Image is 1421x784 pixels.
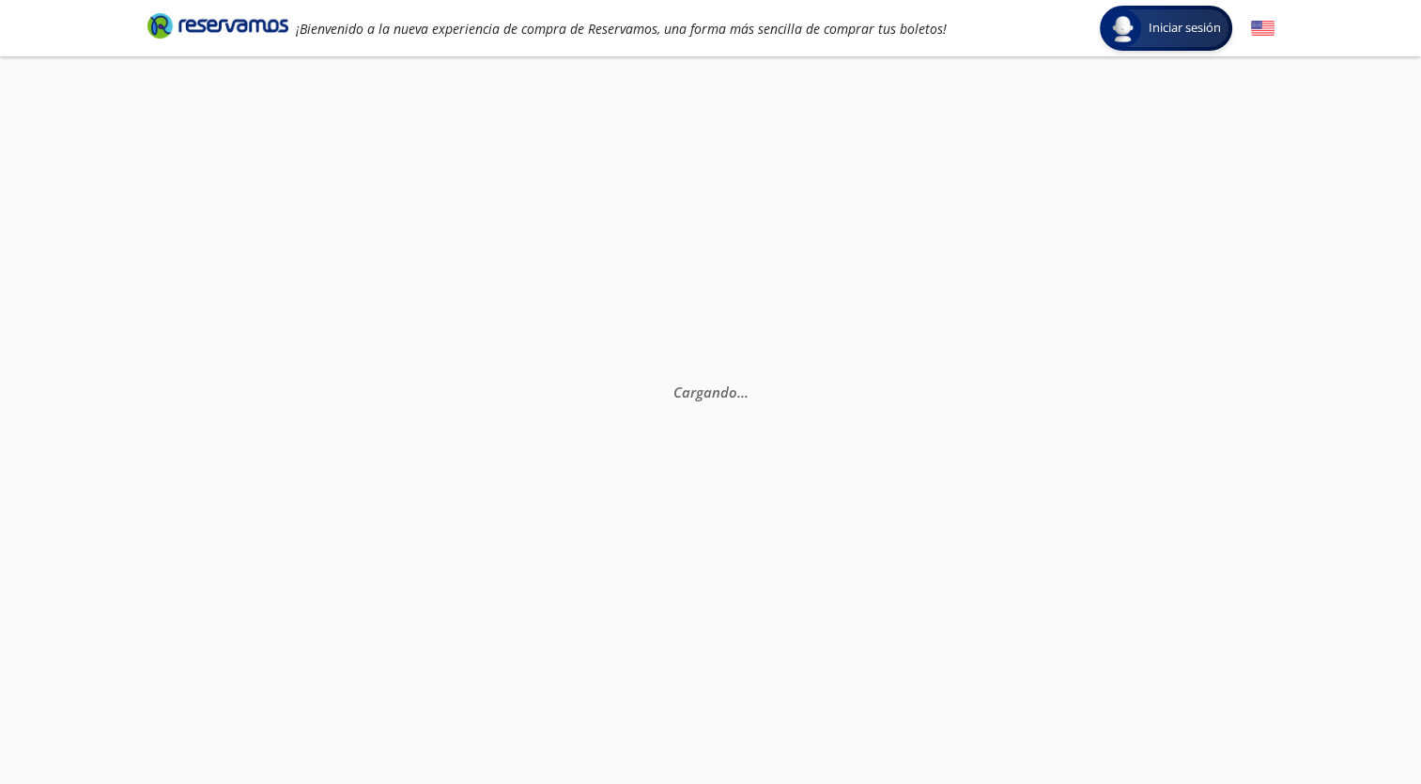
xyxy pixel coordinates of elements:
[147,11,288,39] i: Brand Logo
[672,383,748,401] em: Cargando
[296,20,947,38] em: ¡Bienvenido a la nueva experiencia de compra de Reservamos, una forma más sencilla de comprar tus...
[147,11,288,45] a: Brand Logo
[740,383,744,401] span: .
[1141,19,1228,38] span: Iniciar sesión
[1251,17,1274,40] button: English
[736,383,740,401] span: .
[744,383,748,401] span: .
